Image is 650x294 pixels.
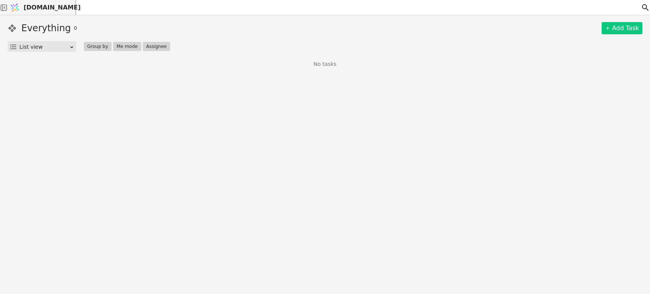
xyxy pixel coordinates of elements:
[8,0,76,15] a: [DOMAIN_NAME]
[19,42,69,52] div: List view
[602,22,642,34] a: Add Task
[313,60,336,68] p: No tasks
[113,42,141,51] button: Me mode
[143,42,170,51] button: Assignee
[21,21,71,35] h1: Everything
[84,42,112,51] button: Group by
[74,24,77,32] span: 0
[24,3,81,12] span: [DOMAIN_NAME]
[9,0,21,15] img: Logo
